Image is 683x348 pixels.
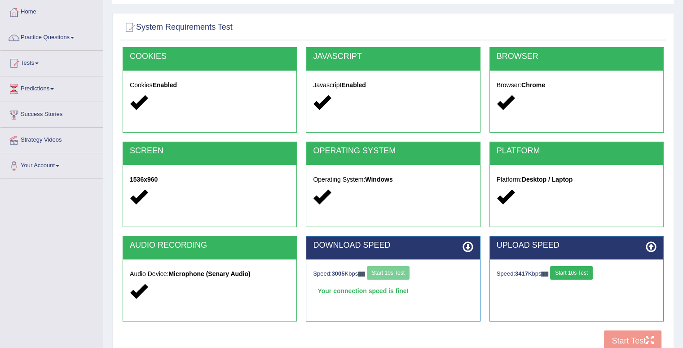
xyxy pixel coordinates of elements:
[0,153,103,176] a: Your Account
[521,81,545,89] strong: Chrome
[313,82,473,89] h5: Javascript
[313,284,473,298] div: Your connection speed is fine!
[0,25,103,48] a: Practice Questions
[313,52,473,61] h2: JAVASCRIPT
[341,81,366,89] strong: Enabled
[522,176,573,183] strong: Desktop / Laptop
[358,272,365,277] img: ajax-loader-fb-connection.gif
[497,52,657,61] h2: BROWSER
[313,241,473,250] h2: DOWNLOAD SPEED
[0,102,103,125] a: Success Stories
[0,128,103,150] a: Strategy Videos
[313,266,473,282] div: Speed: Kbps
[515,270,528,277] strong: 3417
[497,147,657,156] h2: PLATFORM
[313,147,473,156] h2: OPERATING SYSTEM
[497,176,657,183] h5: Platform:
[153,81,177,89] strong: Enabled
[332,270,345,277] strong: 3005
[130,176,158,183] strong: 1536x960
[550,266,593,280] button: Start 10s Test
[497,266,657,282] div: Speed: Kbps
[130,82,290,89] h5: Cookies
[0,51,103,73] a: Tests
[130,52,290,61] h2: COOKIES
[365,176,392,183] strong: Windows
[0,76,103,99] a: Predictions
[497,82,657,89] h5: Browser:
[123,21,233,34] h2: System Requirements Test
[130,147,290,156] h2: SCREEN
[313,176,473,183] h5: Operating System:
[168,270,250,277] strong: Microphone (Senary Audio)
[497,241,657,250] h2: UPLOAD SPEED
[541,272,548,277] img: ajax-loader-fb-connection.gif
[130,271,290,277] h5: Audio Device:
[130,241,290,250] h2: AUDIO RECORDING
